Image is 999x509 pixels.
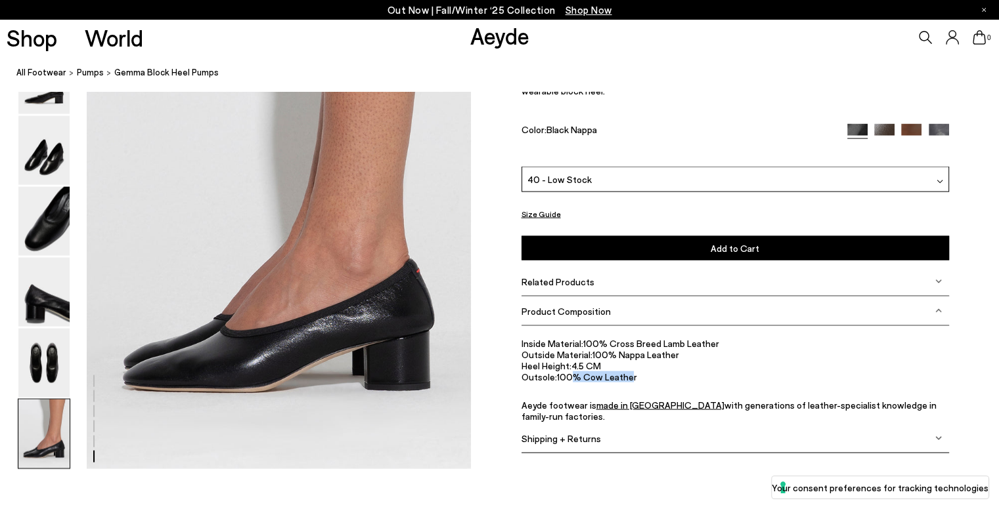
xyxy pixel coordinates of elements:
[85,26,143,49] a: World
[18,399,70,468] img: Gemma Block Heel Pumps - Image 6
[937,179,943,186] img: svg%3E
[522,360,949,371] li: 4.5 CM
[522,349,592,360] span: Outside Material:
[522,371,949,382] li: 100% Cow Leather
[546,124,597,135] span: Black Nappa
[18,329,70,397] img: Gemma Block Heel Pumps - Image 5
[935,436,942,442] img: svg%3E
[522,124,833,139] div: Color:
[77,66,104,79] a: pumps
[596,399,724,411] a: made in [GEOGRAPHIC_DATA]
[935,308,942,315] img: svg%3E
[16,55,999,91] nav: breadcrumb
[16,66,66,79] a: All Footwear
[522,206,561,222] button: Size Guide
[935,279,942,285] img: svg%3E
[18,116,70,185] img: Gemma Block Heel Pumps - Image 2
[772,481,988,495] label: Your consent preferences for tracking technologies
[522,371,557,382] span: Outsole:
[18,187,70,256] img: Gemma Block Heel Pumps - Image 3
[522,349,949,360] li: 100% Nappa Leather
[522,306,611,317] span: Product Composition
[986,34,992,41] span: 0
[388,2,612,18] p: Out Now | Fall/Winter ‘25 Collection
[114,66,219,79] span: Gemma Block Heel Pumps
[522,399,949,422] p: Aeyde footwear is with generations of leather-specialist knowledge in family-run factories.
[711,243,759,254] span: Add to Cart
[7,26,57,49] a: Shop
[77,67,104,77] span: pumps
[522,276,594,287] span: Related Products
[522,338,949,349] li: 100% Cross Breed Lamb Leather
[772,476,988,499] button: Your consent preferences for tracking technologies
[522,433,601,444] span: Shipping + Returns
[973,30,986,45] a: 0
[18,258,70,327] img: Gemma Block Heel Pumps - Image 4
[566,4,612,16] span: Navigate to /collections/new-in
[470,22,529,49] a: Aeyde
[522,360,571,371] span: Heel Height:
[522,338,583,349] span: Inside Material:
[527,173,592,186] span: 40 - Low Stock
[522,236,949,260] button: Add to Cart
